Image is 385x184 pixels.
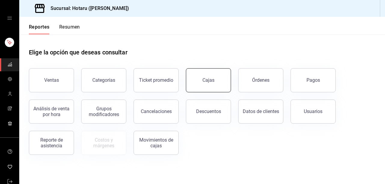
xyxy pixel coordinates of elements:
button: Datos de clientes [238,100,283,124]
button: Movimientos de cajas [134,131,179,155]
button: Reportes [29,24,50,34]
button: Grupos modificadores [81,100,126,124]
button: Cajas [186,68,231,92]
button: Órdenes [238,68,283,92]
button: Cancelaciones [134,100,179,124]
button: Contrata inventarios para ver este reporte [81,131,126,155]
button: Reporte de asistencia [29,131,74,155]
div: Cancelaciones [141,109,172,114]
button: Ventas [29,68,74,92]
div: Reporte de asistencia [33,137,70,149]
div: Descuentos [196,109,221,114]
div: Análisis de venta por hora [33,106,70,117]
button: Descuentos [186,100,231,124]
button: Análisis de venta por hora [29,100,74,124]
div: Categorías [92,77,115,83]
button: Categorías [81,68,126,92]
div: Pagos [306,77,320,83]
div: Cajas [202,77,214,83]
button: Usuarios [291,100,336,124]
div: Grupos modificadores [85,106,122,117]
button: Resumen [59,24,80,34]
div: Datos de clientes [243,109,279,114]
button: Ticket promedio [134,68,179,92]
div: Órdenes [252,77,269,83]
h1: Elige la opción que deseas consultar [29,48,128,57]
div: Costos y márgenes [85,137,122,149]
div: Usuarios [304,109,322,114]
div: navigation tabs [29,24,80,34]
button: Pagos [291,68,336,92]
div: Ventas [44,77,59,83]
div: Ticket promedio [139,77,173,83]
h3: Sucursal: Hotaru ([PERSON_NAME]) [46,5,129,12]
button: open drawer [7,16,12,20]
div: Movimientos de cajas [137,137,175,149]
